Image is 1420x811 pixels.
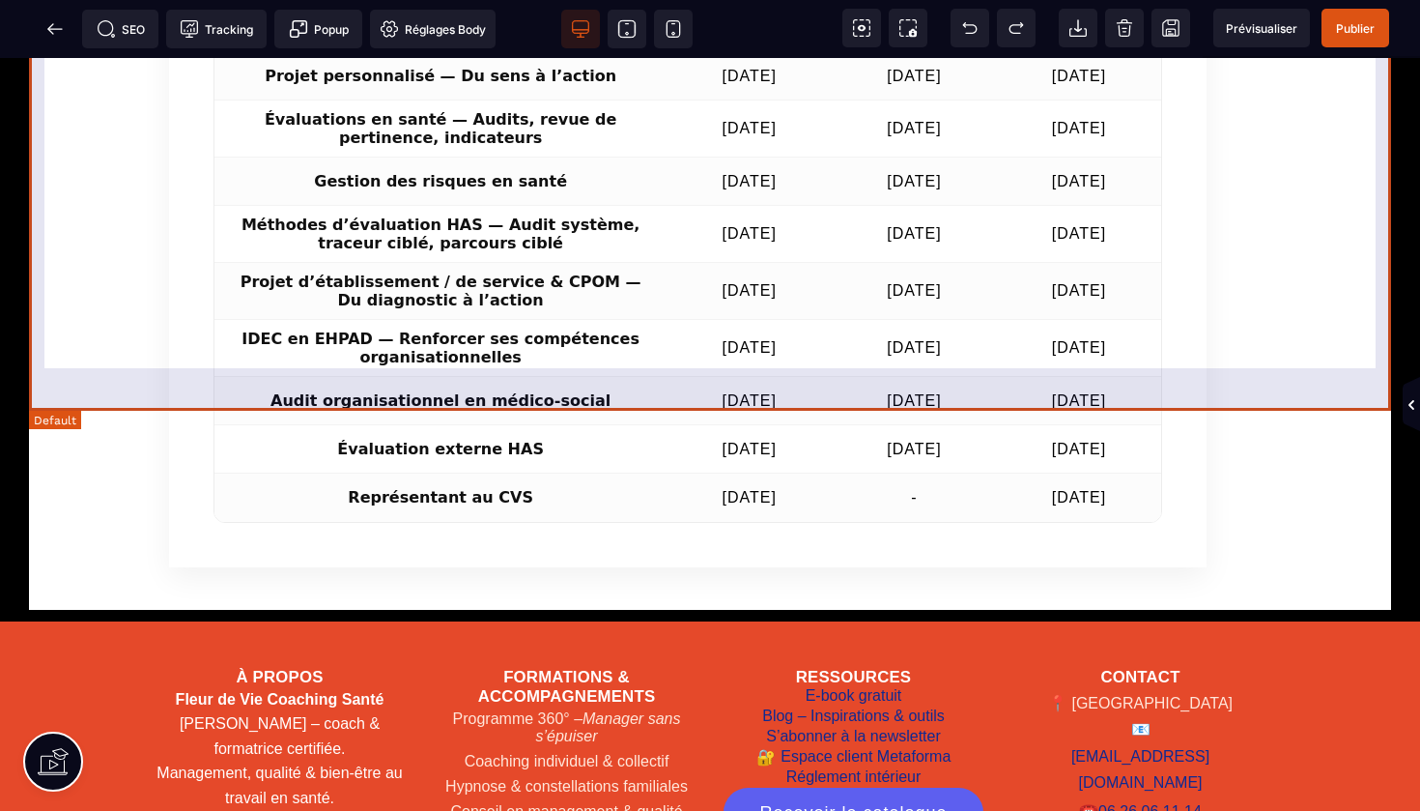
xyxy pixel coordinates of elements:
[1105,9,1144,47] span: Nettoyage
[1010,610,1270,629] h3: Contact
[680,425,818,453] text: [DATE]
[82,10,158,48] span: Métadata SEO
[437,741,696,767] li: Conseil en management & qualité
[1010,275,1148,304] text: [DATE]
[180,19,253,39] span: Tracking
[766,669,941,689] a: S’abonner à la newsletter
[845,161,983,189] text: [DATE]
[845,275,983,304] text: [DATE]
[1226,21,1297,36] span: Prévisualiser
[36,10,74,48] span: Retour
[289,19,349,39] span: Popup
[680,377,818,405] text: [DATE]
[1403,377,1420,435] span: Afficher les vues
[214,366,667,415] td: Évaluation externe HAS
[842,9,881,47] span: Voir les composants
[1010,425,1148,453] text: [DATE]
[786,710,922,730] a: Réglement intérieur
[724,629,983,730] nav: Liens ressources
[608,10,646,48] span: Voir tablette
[437,610,696,649] h3: Formations & accompagnements
[724,730,983,779] button: Recevoir le catalogue
[214,99,667,147] td: Gestion des risques en santé
[97,19,145,39] span: SEO
[274,10,362,48] span: Créer une alerte modale
[680,56,818,84] text: [DATE]
[1336,21,1375,36] span: Publier
[654,10,693,48] span: Voir mobile
[1010,109,1148,137] text: [DATE]
[889,9,927,47] span: Capture d'écran
[535,652,680,686] em: Manager sans s’épuiser
[762,649,945,669] a: Blog – Inspirations & outils
[680,329,818,357] text: [DATE]
[166,10,267,48] span: Code de suivi
[1098,739,1202,768] a: 06 26 06 11 14
[680,275,818,304] text: [DATE]
[214,147,667,204] td: Méthodes d’évaluation HAS — Audit système, traceur ciblé, parcours ciblé
[561,10,600,48] span: Voir bureau
[437,649,696,691] li: Programme 360° –
[845,377,983,405] text: [DATE]
[680,109,818,137] text: [DATE]
[806,629,902,650] a: E-book gratuit
[1010,161,1148,189] text: [DATE]
[680,218,818,246] text: [DATE]
[176,633,384,650] strong: Fleur de Vie Coaching Santé
[997,9,1036,47] span: Rétablir
[214,42,667,99] td: Évaluations en santé — Audits, revue de pertinence, indicateurs
[370,10,496,48] span: Favicon
[214,204,667,261] td: Projet d’établissement / de service & CPOM — Du diagnostic à l’action
[756,688,951,710] a: Espace client Metaforma
[437,691,696,716] li: Coaching individuel & collectif
[724,610,983,629] h3: Ressources
[680,161,818,189] text: [DATE]
[1010,4,1148,32] text: [DATE]
[845,4,983,32] text: [DATE]
[380,19,486,39] span: Réglages Body
[1151,9,1190,47] span: Enregistrer
[845,329,983,357] text: [DATE]
[150,610,410,629] h3: À propos
[1010,218,1148,246] text: [DATE]
[845,218,983,246] text: [DATE]
[1321,9,1389,47] span: Enregistrer le contenu
[150,629,410,753] p: [PERSON_NAME] – coach & formatrice certifiée. Management, qualité & bien-être au travail en santé.
[845,56,983,84] text: [DATE]
[214,318,667,366] td: Audit organisationnel en médico-social
[951,9,989,47] span: Défaire
[1213,9,1310,47] span: Aperçu
[437,716,696,741] li: Hypnose & constellations familiales
[1010,56,1148,84] text: [DATE]
[214,415,667,463] td: Représentant au CVS
[1010,377,1148,405] text: [DATE]
[680,4,818,32] text: [DATE]
[845,109,983,137] text: [DATE]
[1059,9,1097,47] span: Importer
[214,261,667,318] td: IDEC en EHPAD — Renforcer ses compétences organisationnelles
[1010,632,1270,768] address: 📍 [GEOGRAPHIC_DATA] 📧 ☎️
[1010,329,1148,357] text: [DATE]
[845,425,983,453] text: -
[1010,684,1270,739] a: [EMAIL_ADDRESS][DOMAIN_NAME]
